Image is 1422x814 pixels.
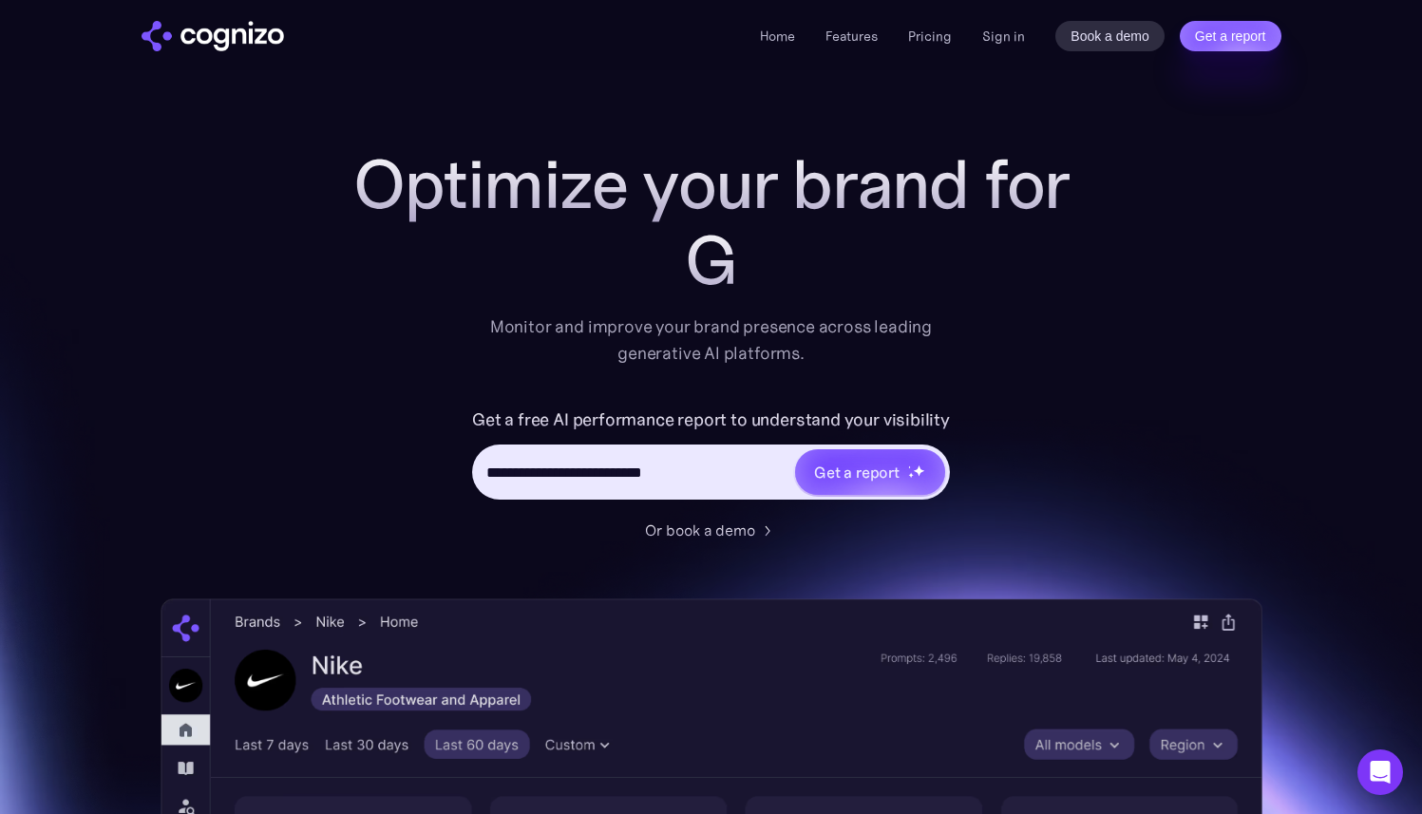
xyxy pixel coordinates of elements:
a: Get a report [1180,21,1281,51]
form: Hero URL Input Form [472,405,950,509]
img: star [908,472,915,479]
a: Home [760,28,795,45]
h1: Optimize your brand for [332,146,1091,222]
a: home [142,21,284,51]
a: Book a demo [1055,21,1165,51]
div: G [332,222,1091,298]
div: Get a report [814,461,900,483]
a: Get a reportstarstarstar [793,447,947,497]
img: cognizo logo [142,21,284,51]
a: Pricing [908,28,952,45]
div: Or book a demo [645,519,755,541]
a: Features [825,28,878,45]
label: Get a free AI performance report to understand your visibility [472,405,950,435]
img: star [913,464,925,477]
div: Open Intercom Messenger [1357,749,1403,795]
a: Sign in [982,25,1025,47]
div: Monitor and improve your brand presence across leading generative AI platforms. [478,313,945,367]
img: star [908,465,911,468]
a: Or book a demo [645,519,778,541]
